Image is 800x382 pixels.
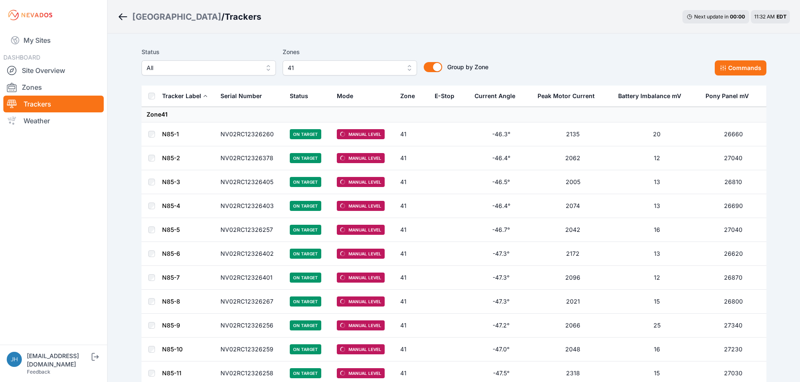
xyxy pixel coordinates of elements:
[532,122,613,146] td: 2135
[470,170,532,194] td: -46.5°
[215,146,285,170] td: NV02RC12326378
[700,146,766,170] td: 27040
[470,338,532,361] td: -47.0°
[290,177,321,187] span: On Target
[215,122,285,146] td: NV02RC12326260
[3,79,104,96] a: Zones
[613,266,700,290] td: 12
[290,273,321,283] span: On Target
[613,242,700,266] td: 13
[395,218,430,242] td: 41
[162,202,180,209] a: N85-4
[337,368,385,378] span: Manual Level
[475,86,522,106] button: Current Angle
[290,92,308,100] div: Status
[337,129,385,139] span: Manual Level
[700,170,766,194] td: 26810
[7,8,54,22] img: Nevados
[290,86,315,106] button: Status
[715,60,766,75] button: Commands
[700,314,766,338] td: 27340
[532,314,613,338] td: 2066
[162,92,201,100] div: Tracker Label
[470,242,532,266] td: -47.3°
[290,201,321,211] span: On Target
[118,6,261,28] nav: Breadcrumb
[3,62,104,79] a: Site Overview
[395,314,430,338] td: 41
[27,352,90,369] div: [EMAIL_ADDRESS][DOMAIN_NAME]
[162,154,180,161] a: N85-2
[337,249,385,259] span: Manual Level
[221,11,225,23] span: /
[215,314,285,338] td: NV02RC12326256
[290,249,321,259] span: On Target
[7,352,22,367] img: jhaberkorn@invenergy.com
[162,322,180,329] a: N85-9
[215,338,285,361] td: NV02RC12326259
[470,266,532,290] td: -47.3°
[3,96,104,112] a: Trackers
[283,60,417,75] button: 41
[532,146,613,170] td: 2062
[142,60,276,75] button: All
[700,266,766,290] td: 26870
[337,296,385,307] span: Manual Level
[532,266,613,290] td: 2096
[162,369,181,377] a: N85-11
[435,86,461,106] button: E-Stop
[220,86,269,106] button: Serial Number
[290,368,321,378] span: On Target
[215,266,285,290] td: NV02RC12326401
[3,30,104,50] a: My Sites
[400,86,422,106] button: Zone
[532,194,613,218] td: 2074
[215,170,285,194] td: NV02RC12326405
[395,146,430,170] td: 41
[700,290,766,314] td: 26800
[147,63,259,73] span: All
[132,11,221,23] a: [GEOGRAPHIC_DATA]
[538,92,595,100] div: Peak Motor Current
[215,242,285,266] td: NV02RC12326402
[162,178,180,185] a: N85-3
[162,274,180,281] a: N85-7
[618,92,681,100] div: Battery Imbalance mV
[613,338,700,361] td: 16
[142,107,766,122] td: Zone 41
[613,218,700,242] td: 16
[162,130,179,138] a: N85-1
[532,218,613,242] td: 2042
[700,242,766,266] td: 26620
[532,170,613,194] td: 2005
[337,177,385,187] span: Manual Level
[283,47,417,57] label: Zones
[162,226,180,233] a: N85-5
[700,122,766,146] td: 26660
[400,92,415,100] div: Zone
[470,290,532,314] td: -47.3°
[290,153,321,163] span: On Target
[706,86,755,106] button: Pony Panel mV
[288,63,400,73] span: 41
[162,250,180,257] a: N85-6
[754,13,775,20] span: 11:32 AM
[613,122,700,146] td: 20
[613,146,700,170] td: 12
[290,296,321,307] span: On Target
[470,146,532,170] td: -46.4°
[162,298,180,305] a: N85-8
[395,266,430,290] td: 41
[337,225,385,235] span: Manual Level
[337,320,385,330] span: Manual Level
[470,122,532,146] td: -46.3°
[618,86,688,106] button: Battery Imbalance mV
[337,201,385,211] span: Manual Level
[337,273,385,283] span: Manual Level
[395,194,430,218] td: 41
[613,314,700,338] td: 25
[337,92,353,100] div: Mode
[395,170,430,194] td: 41
[613,170,700,194] td: 13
